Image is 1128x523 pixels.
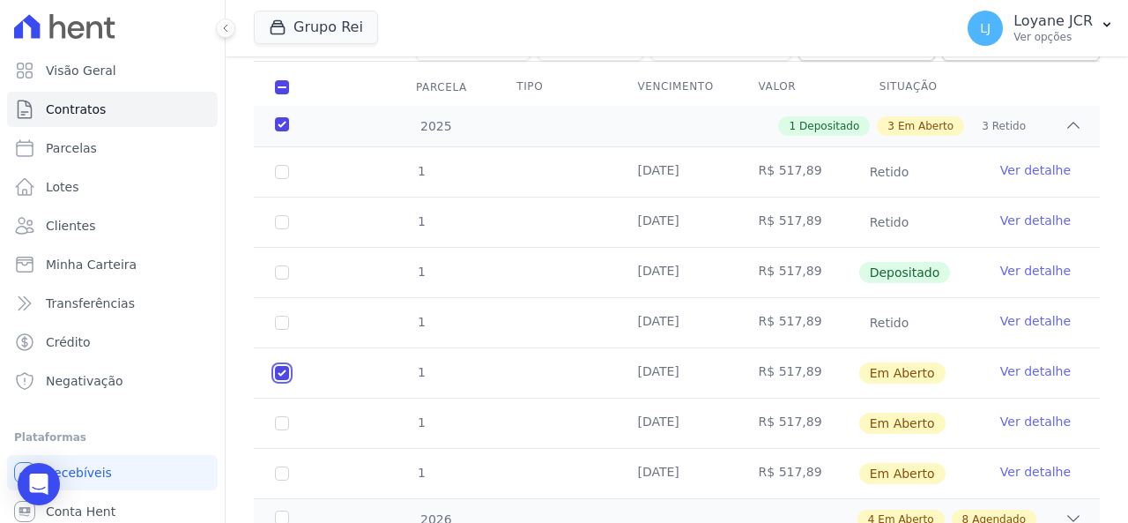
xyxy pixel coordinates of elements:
span: 1 [416,466,426,480]
a: Ver detalhe [1000,161,1071,179]
input: Só é possível selecionar pagamentos em aberto [275,316,289,330]
input: Só é possível selecionar pagamentos em aberto [275,215,289,229]
a: Ver detalhe [1000,312,1071,330]
input: default [275,366,289,380]
span: LJ [980,22,991,34]
td: [DATE] [616,248,737,297]
span: Depositado [859,262,951,283]
span: Lotes [46,178,79,196]
a: Parcelas [7,131,218,166]
input: Só é possível selecionar pagamentos em aberto [275,265,289,280]
p: Loyane JCR [1013,12,1093,30]
span: 1 [416,164,426,178]
span: Retido [859,212,920,233]
span: Clientes [46,217,95,235]
a: Visão Geral [7,53,218,88]
a: Negativação [7,363,218,399]
span: Minha Carteira [46,256,137,273]
span: 1 [416,214,426,228]
button: LJ Loyane JCR Ver opções [954,4,1128,53]
span: 1 [789,118,796,134]
span: Em Aberto [859,413,946,434]
td: [DATE] [616,198,737,247]
span: Depositado [799,118,859,134]
th: Valor [738,69,858,106]
div: Open Intercom Messenger [18,463,60,505]
th: Situação [858,69,979,106]
td: [DATE] [616,399,737,448]
td: R$ 517,89 [738,248,858,297]
td: R$ 517,89 [738,298,858,347]
td: [DATE] [616,298,737,347]
td: R$ 517,89 [738,449,858,498]
td: R$ 517,89 [738,348,858,398]
td: R$ 517,89 [738,399,858,448]
td: R$ 517,89 [738,147,858,197]
span: Em Aberto [859,463,946,484]
a: Lotes [7,169,218,205]
p: Ver opções [1013,30,1093,44]
a: Ver detalhe [1000,413,1071,430]
span: Retido [859,312,920,333]
td: [DATE] [616,147,737,197]
span: Crédito [46,333,91,351]
a: Ver detalhe [1000,262,1071,280]
span: Transferências [46,295,135,312]
span: Retido [992,118,1026,134]
a: Transferências [7,286,218,321]
span: Parcelas [46,139,97,157]
span: Negativação [46,372,123,390]
span: 1 [416,365,426,379]
div: Parcela [395,70,488,105]
span: Em Aberto [898,118,954,134]
a: Contratos [7,92,218,127]
td: R$ 517,89 [738,198,858,247]
span: Contratos [46,101,106,118]
th: Tipo [495,69,616,106]
span: Visão Geral [46,62,116,79]
a: Clientes [7,208,218,243]
td: [DATE] [616,348,737,398]
span: 1 [416,315,426,329]
span: 3 [982,118,989,134]
a: Minha Carteira [7,247,218,282]
input: Só é possível selecionar pagamentos em aberto [275,165,289,179]
span: 3 [887,118,894,134]
input: default [275,416,289,430]
span: 1 [416,265,426,279]
button: Grupo Rei [254,11,378,44]
a: Recebíveis [7,455,218,490]
span: 1 [416,415,426,430]
td: [DATE] [616,449,737,498]
span: Conta Hent [46,503,115,520]
a: Crédito [7,325,218,360]
span: Recebíveis [46,464,112,482]
a: Ver detalhe [1000,463,1071,481]
span: Retido [859,161,920,183]
a: Ver detalhe [1000,212,1071,229]
span: Em Aberto [859,362,946,384]
input: default [275,467,289,481]
div: Plataformas [14,427,211,448]
a: Ver detalhe [1000,362,1071,380]
th: Vencimento [616,69,737,106]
